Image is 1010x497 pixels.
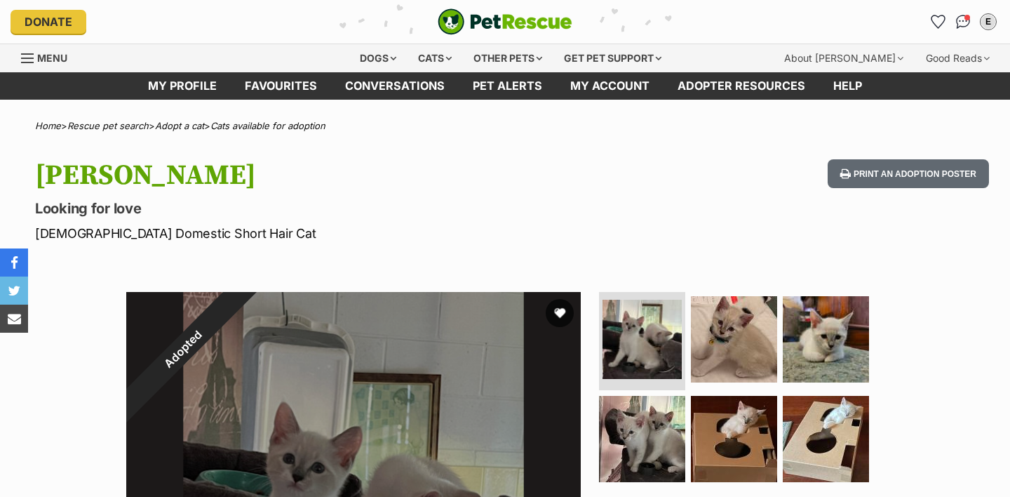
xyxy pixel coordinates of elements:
a: Adopter resources [664,72,819,100]
img: Photo of Marsh Meowlow [691,396,777,482]
div: Get pet support [554,44,671,72]
p: [DEMOGRAPHIC_DATA] Domestic Short Hair Cat [35,224,616,243]
a: My profile [134,72,231,100]
a: Rescue pet search [67,120,149,131]
a: Menu [21,44,77,69]
img: Photo of Marsh Meowlow [783,296,869,383]
img: chat-41dd97257d64d25036548639549fe6c8038ab92f7586957e7f3b1b290dea8141.svg [956,15,971,29]
a: Favourites [927,11,949,33]
a: Donate [11,10,86,34]
img: Photo of Marsh Meowlow [602,300,682,379]
img: Photo of Marsh Meowlow [691,296,777,383]
img: Photo of Marsh Meowlow [599,396,685,482]
p: Looking for love [35,199,616,218]
div: Good Reads [916,44,999,72]
button: My account [977,11,999,33]
div: Dogs [350,44,406,72]
h1: [PERSON_NAME] [35,159,616,192]
a: Home [35,120,61,131]
a: PetRescue [438,8,572,35]
a: My account [556,72,664,100]
a: Pet alerts [459,72,556,100]
button: favourite [546,299,574,327]
div: Cats [408,44,462,72]
a: Conversations [952,11,974,33]
a: Adopt a cat [155,120,204,131]
img: Photo of Marsh Meowlow [783,396,869,482]
a: conversations [331,72,459,100]
button: Print an adoption poster [828,159,989,188]
a: Help [819,72,876,100]
div: E [981,15,995,29]
div: Adopted [94,260,271,437]
div: Other pets [464,44,552,72]
ul: Account quick links [927,11,999,33]
div: About [PERSON_NAME] [774,44,913,72]
a: Cats available for adoption [210,120,325,131]
a: Favourites [231,72,331,100]
img: logo-cat-932fe2b9b8326f06289b0f2fb663e598f794de774fb13d1741a6617ecf9a85b4.svg [438,8,572,35]
span: Menu [37,52,67,64]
